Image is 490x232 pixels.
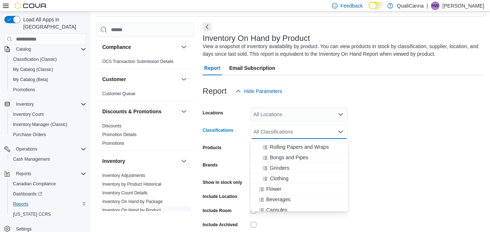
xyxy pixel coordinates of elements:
[13,87,35,93] span: Promotions
[368,2,384,9] input: Dark Mode
[10,120,86,129] span: Inventory Manager (Classic)
[7,199,89,209] button: Reports
[203,194,237,199] label: Include Location
[7,179,89,189] button: Canadian Compliance
[266,206,287,214] span: Capsules
[13,145,40,153] button: Operations
[13,100,86,109] span: Inventory
[102,141,124,146] a: Promotions
[16,226,32,232] span: Settings
[251,173,348,184] button: Clothing
[203,208,231,214] label: Include Room
[341,2,363,9] span: Feedback
[102,199,163,204] a: Inventory On Hand by Package
[7,209,89,219] button: [US_STATE] CCRS
[102,190,148,196] span: Inventory Count Details
[10,180,86,188] span: Canadian Compliance
[7,64,89,75] button: My Catalog (Classic)
[7,54,89,64] button: Classification (Classic)
[13,67,53,72] span: My Catalog (Classic)
[10,180,59,188] a: Canadian Compliance
[203,162,218,168] label: Brands
[102,157,178,165] button: Inventory
[1,169,89,179] button: Reports
[266,196,291,203] span: Beverages
[13,45,34,54] button: Catalog
[13,156,50,162] span: Cash Management
[251,184,348,194] button: Flower
[13,169,34,178] button: Reports
[96,89,194,101] div: Customer
[368,9,369,10] span: Dark Mode
[102,91,135,96] a: Customer Queue
[13,45,86,54] span: Catalog
[338,129,343,135] button: Close list of options
[102,173,145,178] a: Inventory Adjustments
[102,208,161,213] a: Inventory On Hand by Product
[270,143,329,151] span: Rolling Papers and Wraps
[16,101,34,107] span: Inventory
[15,2,47,9] img: Cova
[180,107,188,116] button: Discounts & Promotions
[96,57,194,69] div: Compliance
[10,130,49,139] a: Purchase Orders
[10,190,45,198] a: Dashboards
[10,85,38,94] a: Promotions
[270,164,289,172] span: Grinders
[10,75,86,84] span: My Catalog (Beta)
[427,1,428,10] p: |
[102,76,178,83] button: Customer
[10,85,86,94] span: Promotions
[338,111,343,117] button: Open list of options
[13,201,28,207] span: Reports
[10,200,31,208] a: Reports
[20,16,86,30] span: Load All Apps in [GEOGRAPHIC_DATA]
[13,145,86,153] span: Operations
[7,189,89,199] a: Dashboards
[203,145,222,151] label: Products
[102,190,148,195] a: Inventory Count Details
[270,175,288,182] span: Clothing
[102,108,178,115] button: Discounts & Promotions
[180,75,188,84] button: Customer
[266,185,281,193] span: Flower
[102,108,161,115] h3: Discounts & Promotions
[397,1,424,10] p: QualiCanna
[7,154,89,164] button: Cash Management
[10,190,86,198] span: Dashboards
[7,109,89,119] button: Inventory Count
[13,100,37,109] button: Inventory
[180,43,188,51] button: Compliance
[10,210,54,219] a: [US_STATE] CCRS
[13,111,44,117] span: Inventory Count
[102,182,161,187] a: Inventory by Product Historical
[10,65,86,74] span: My Catalog (Classic)
[244,88,282,95] span: Hide Parameters
[7,75,89,85] button: My Catalog (Beta)
[10,155,86,164] span: Cash Management
[10,110,86,119] span: Inventory Count
[102,199,163,204] span: Inventory On Hand by Package
[7,130,89,140] button: Purchase Orders
[251,152,348,163] button: Bongs and Pipes
[10,110,47,119] a: Inventory Count
[7,119,89,130] button: Inventory Manager (Classic)
[10,55,60,64] a: Classification (Classic)
[203,180,242,185] label: Show in stock only
[1,99,89,109] button: Inventory
[203,87,227,96] h3: Report
[102,132,137,137] a: Promotion Details
[251,205,348,215] button: Capsules
[10,75,51,84] a: My Catalog (Beta)
[102,76,126,83] h3: Customer
[13,122,67,127] span: Inventory Manager (Classic)
[204,61,221,75] span: Report
[203,110,223,116] label: Locations
[13,191,42,197] span: Dashboards
[270,154,308,161] span: Bongs and Pipes
[102,123,122,128] a: Discounts
[102,173,145,178] span: Inventory Adjustments
[13,56,57,62] span: Classification (Classic)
